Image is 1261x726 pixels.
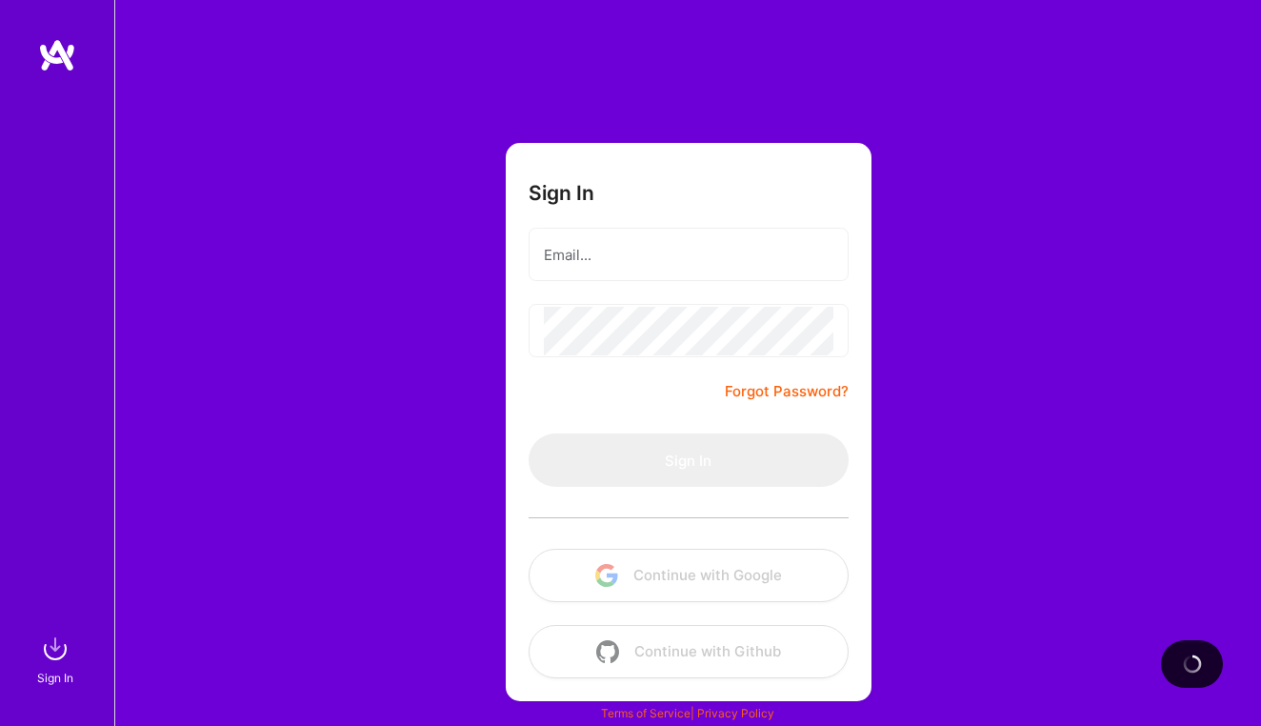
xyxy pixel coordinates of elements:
span: | [601,706,774,720]
img: logo [38,38,76,72]
a: Privacy Policy [697,706,774,720]
a: Terms of Service [601,706,691,720]
div: © 2025 ATeams Inc., All rights reserved. [114,669,1261,716]
button: Sign In [529,434,849,487]
img: icon [595,564,618,587]
h3: Sign In [529,181,594,205]
img: icon [596,640,619,663]
input: Email... [544,231,833,279]
button: Continue with Github [529,625,849,678]
a: Forgot Password? [725,380,849,403]
img: sign in [36,630,74,668]
a: sign inSign In [40,630,74,688]
img: loading [1179,651,1205,676]
button: Continue with Google [529,549,849,602]
div: Sign In [37,668,73,688]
